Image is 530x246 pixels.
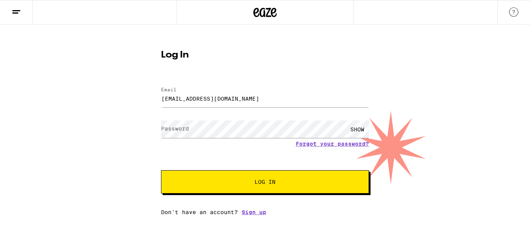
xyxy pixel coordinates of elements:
label: Password [161,126,189,132]
input: Email [161,90,369,107]
button: Log In [161,170,369,194]
div: SHOW [346,120,369,138]
label: Email [161,87,177,92]
a: Sign up [242,209,266,215]
span: Hi. Need any help? [5,5,56,12]
div: Don't have an account? [161,209,369,215]
span: Log In [255,179,275,185]
h1: Log In [161,51,369,60]
a: Forgot your password? [296,141,369,147]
